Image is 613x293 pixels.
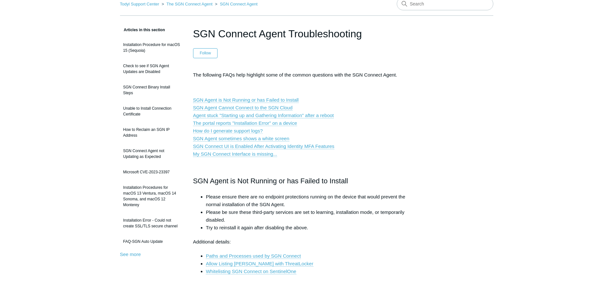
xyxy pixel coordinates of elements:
li: SGN Connect Agent [214,2,257,6]
a: Unable to Install Connection Certificate [120,102,183,120]
h2: SGN Agent is Not Running or has Failed to Install [193,175,420,187]
li: Please ensure there are no endpoint protections running on the device that would prevent the norm... [206,193,420,208]
a: How to Reclaim an SGN IP Address [120,124,183,142]
a: Installation Procedures for macOS 13 Ventura, macOS 14 Sonoma, and macOS 12 Monterey [120,181,183,211]
a: Todyl Support Center [120,2,159,6]
a: How do I generate support logs? [193,128,263,134]
a: Check to see if SGN Agent Updates are Disabled [120,60,183,78]
a: SGN Connect UI is Enabled After Activating Identity MFA Features [193,143,334,149]
a: Agent stuck "Starting up and Gathering Information" after a reboot [193,113,334,118]
a: SGN Agent is Not Running or has Failed to Install [193,97,299,103]
a: See more [120,252,141,257]
a: FAQ-SGN Auto Update [120,235,183,248]
span: Articles in this section [120,28,165,32]
a: Paths and Processes used by SGN Connect [206,253,301,259]
a: SGN Connect Agent not Updating as Expected [120,145,183,163]
h1: SGN Connect Agent Troubleshooting [193,26,420,41]
a: The SGN Connect Agent [166,2,212,6]
a: Installation Error - Could not create SSL/TLS secure channel [120,214,183,232]
li: Try to reinstall it again after disabling the above. [206,224,420,232]
li: Please be sure these third-party services are set to learning, installation mode, or temporarily ... [206,208,420,224]
a: SGN Agent Cannot Connect to the SGN Cloud [193,105,293,111]
a: Installation Procedure for macOS 15 (Sequoia) [120,39,183,57]
a: Whitelisting SGN Connect on SentinelOne [206,269,296,274]
p: Additional details: [193,238,420,246]
a: My SGN Connect Interface is missing... [193,151,277,157]
a: Allow Listing [PERSON_NAME] with ThreatLocker [206,261,313,267]
a: SGN Connect Binary Install Steps [120,81,183,99]
li: Todyl Support Center [120,2,161,6]
a: Microsoft CVE-2023-23397 [120,166,183,178]
p: The following FAQs help highlight some of the common questions with the SGN Connect Agent. [193,71,420,79]
button: Follow Article [193,48,218,58]
a: SGN Agent sometimes shows a white screen [193,136,289,142]
a: The portal reports "Installation Error" on a device [193,120,297,126]
li: The SGN Connect Agent [160,2,214,6]
a: SGN Connect Agent [220,2,257,6]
